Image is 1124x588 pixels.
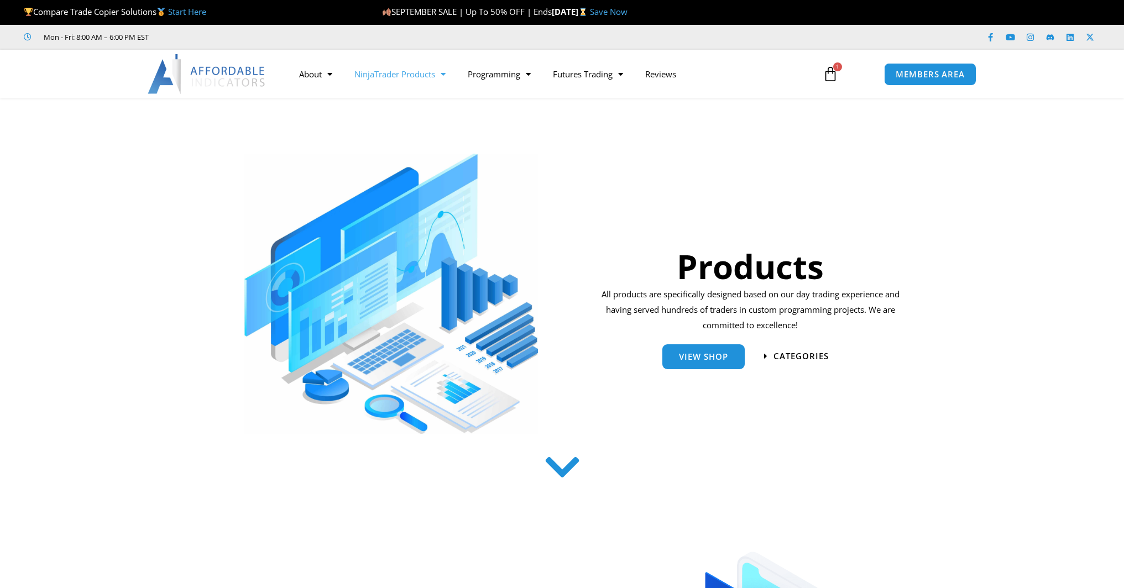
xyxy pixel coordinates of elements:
a: Reviews [634,61,687,87]
a: View Shop [662,344,745,369]
a: About [288,61,343,87]
span: Compare Trade Copier Solutions [24,6,206,17]
span: categories [773,352,829,360]
img: 🥇 [157,8,165,16]
span: View Shop [679,353,728,361]
a: 1 [806,58,855,90]
span: 1 [833,62,842,71]
strong: [DATE] [552,6,590,17]
a: MEMBERS AREA [884,63,976,86]
a: NinjaTrader Products [343,61,457,87]
a: Futures Trading [542,61,634,87]
img: LogoAI | Affordable Indicators – NinjaTrader [148,54,266,94]
span: SEPTEMBER SALE | Up To 50% OFF | Ends [382,6,552,17]
a: Start Here [168,6,206,17]
img: ProductsSection scaled | Affordable Indicators – NinjaTrader [244,154,538,434]
p: All products are specifically designed based on our day trading experience and having served hund... [598,287,903,333]
img: ⌛ [579,8,587,16]
span: Mon - Fri: 8:00 AM – 6:00 PM EST [41,30,149,44]
a: categories [764,352,829,360]
a: Programming [457,61,542,87]
img: 🍂 [383,8,391,16]
h1: Products [598,243,903,290]
iframe: Customer reviews powered by Trustpilot [164,32,330,43]
nav: Menu [288,61,810,87]
a: Save Now [590,6,628,17]
span: MEMBERS AREA [896,70,965,78]
img: 🏆 [24,8,33,16]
